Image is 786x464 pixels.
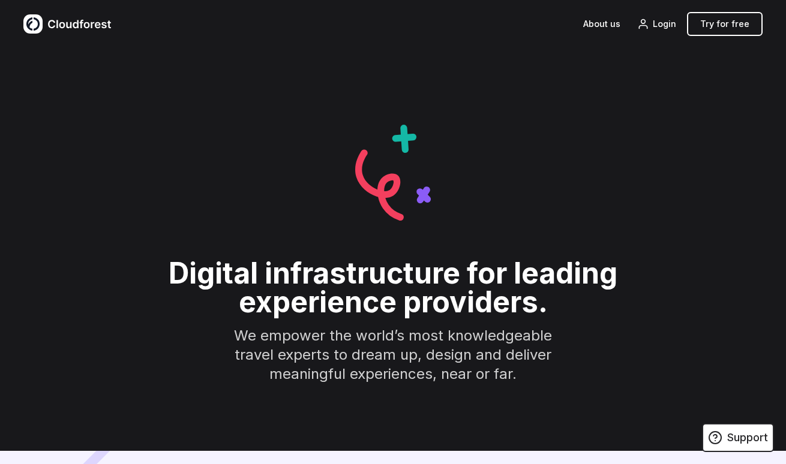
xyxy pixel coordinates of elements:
span: Login [653,17,676,31]
h2: Digital infrastructure for leading experience providers. [163,259,623,317]
img: magic.89256f89.svg [355,125,431,221]
span: Support [727,429,768,446]
a: Support [702,423,774,452]
p: We empower the world’s most knowledgeable travel experts to dream up, design and deliver meaningf... [220,326,566,384]
a: Try for free [694,13,755,35]
img: logo-white.86939f10.svg [23,14,111,34]
a: Login [631,13,682,35]
a: About us [577,13,626,35]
